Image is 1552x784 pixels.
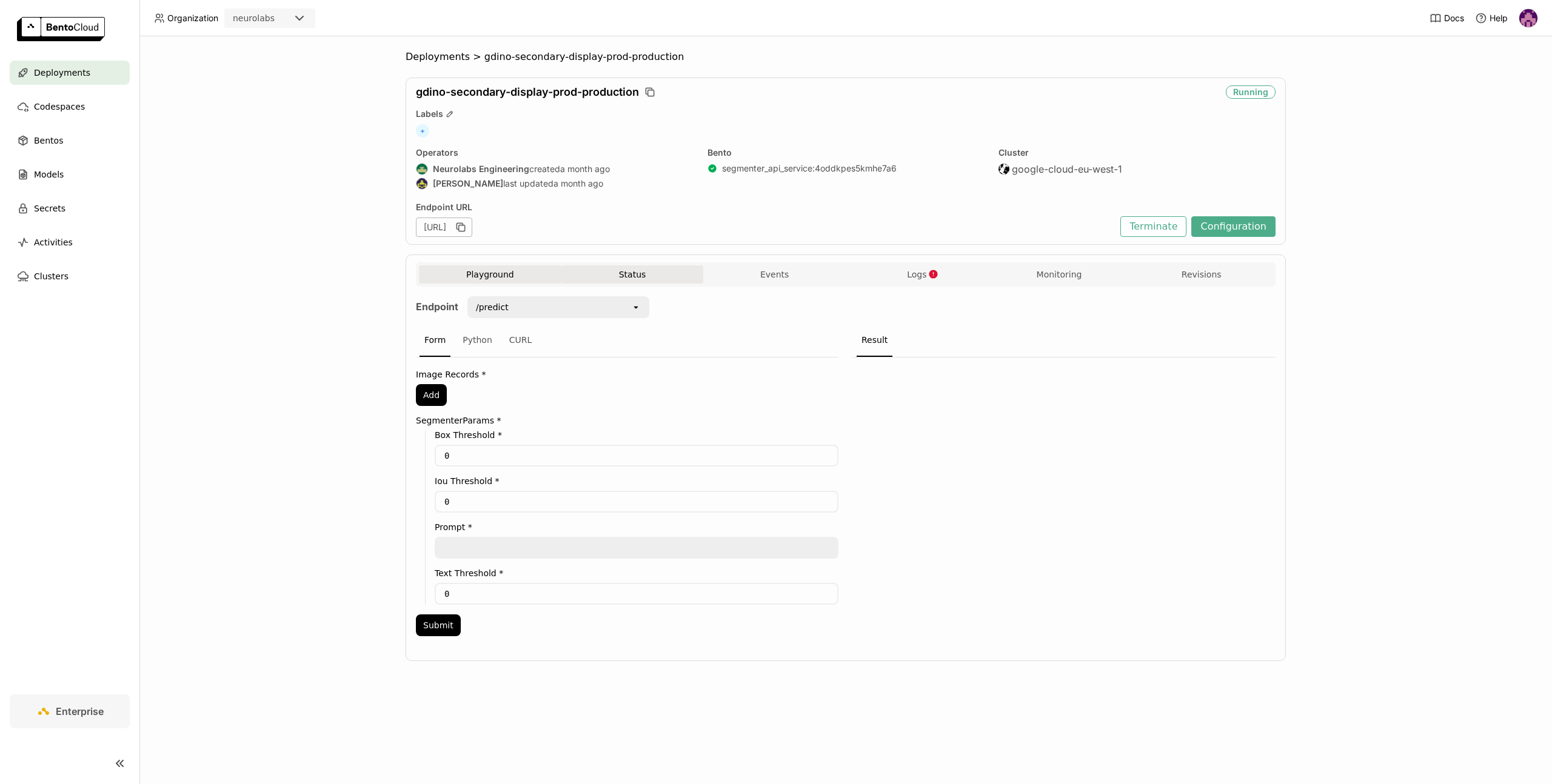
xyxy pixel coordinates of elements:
[34,65,90,80] span: Deployments
[1519,9,1537,27] img: Mathew Robinson
[416,370,838,379] label: Image Records *
[554,178,603,189] span: a month ago
[416,202,1114,213] div: Endpoint URL
[435,568,838,578] label: Text Threshold *
[34,167,64,182] span: Models
[1130,265,1273,284] button: Revisions
[10,162,130,187] a: Models
[435,430,838,440] label: Box Threshold *
[416,384,447,406] button: Add
[433,164,529,174] strong: Neurolabs Engineering
[1226,85,1276,99] div: Running
[470,51,484,63] span: >
[1490,13,1508,24] span: Help
[34,269,69,284] span: Clusters
[406,51,1286,63] nav: Breadcrumbs navigation
[34,235,73,250] span: Activities
[34,133,63,148] span: Bentos
[703,265,846,284] button: Events
[416,108,1276,119] div: Labels
[1444,13,1464,24] span: Docs
[484,51,684,63] span: gdino-secondary-display-prod-production
[10,230,130,254] a: Activities
[857,324,892,357] div: Result
[435,522,838,532] label: Prompt *
[416,85,639,99] span: gdino-secondary-display-prod-production
[1191,216,1276,237] button: Configuration
[34,201,65,216] span: Secrets
[458,324,497,357] div: Python
[435,476,838,486] label: Iou Threshold *
[433,178,503,189] strong: [PERSON_NAME]
[416,614,461,636] button: Submit
[1012,163,1122,175] span: google-cloud-eu-west-1
[476,301,509,313] div: /predict
[10,196,130,221] a: Secrets
[10,264,130,288] a: Clusters
[1430,12,1464,24] a: Docs
[907,269,926,280] span: Logs
[1475,12,1508,24] div: Help
[416,124,429,138] span: +
[10,128,130,153] a: Bentos
[17,17,105,41] img: logo
[560,164,610,174] span: a month ago
[167,13,218,24] span: Organization
[276,13,277,25] input: Selected neurolabs.
[631,302,641,312] svg: open
[1120,216,1186,237] button: Terminate
[722,163,897,174] a: segmenter_api_service:4oddkpes5kmhe7a6
[416,218,472,237] div: [URL]
[56,705,104,717] span: Enterprise
[406,51,470,63] span: Deployments
[10,95,130,119] a: Codespaces
[419,265,561,284] button: Playground
[707,147,985,158] div: Bento
[988,265,1131,284] button: Monitoring
[420,324,450,357] div: Form
[416,163,693,175] div: created
[416,416,838,425] label: SegmenterParams *
[34,99,85,114] span: Codespaces
[10,694,130,728] a: Enterprise
[416,178,427,189] img: Farouk Ghallabi
[998,147,1276,158] div: Cluster
[510,301,511,313] input: Selected /predict.
[561,265,704,284] button: Status
[416,147,693,158] div: Operators
[416,178,693,190] div: last updated
[233,12,275,24] div: neurolabs
[416,301,458,313] strong: Endpoint
[416,164,427,174] img: Neurolabs Engineering
[10,61,130,85] a: Deployments
[504,324,537,357] div: CURL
